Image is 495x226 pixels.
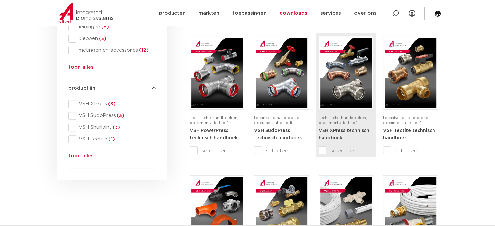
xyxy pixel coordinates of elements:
strong: VSH XPress technisch handboek [319,128,369,140]
span: technische handboeken, documentatie | pdf [190,116,238,125]
span: VSH SudoPress [76,113,156,119]
label: selecteer [319,147,373,154]
strong: VSH Tectite technisch handboek [383,128,435,140]
img: VSH-Tectite_A4TM_5009376-2024-2.0_NL-pdf.jpg [385,38,436,108]
span: leidingen [76,24,156,30]
img: VSH-SudoPress_A4TM_5001604-2023-3.0_NL-pdf.jpg [256,38,307,108]
span: technische handboeken, documentatie | pdf [254,116,303,125]
a: VSH Tectite technisch handboek [383,128,435,140]
h4: productlijn [68,85,156,92]
label: selecteer [190,147,244,154]
span: (12) [138,48,149,53]
button: toon alles [68,63,94,74]
img: VSH-PowerPress_A4TM_5008817_2024_3.1_NL-pdf.jpg [191,38,243,108]
div: VSH Tectite(1) [68,135,156,143]
span: (3) [112,125,120,130]
span: (3) [98,36,106,41]
img: VSH-XPress_A4TM_5008762_2025_4.1_NL-pdf.jpg [320,38,372,108]
div: metingen en accessoires(12) [68,47,156,54]
span: VSH Shurjoint [76,124,156,131]
span: technische handboeken, documentatie | pdf [383,116,432,125]
button: toon alles [68,152,94,163]
span: metingen en accessoires [76,47,156,54]
span: (1) [107,137,115,141]
div: kleppen(3) [68,35,156,43]
span: technische handboeken, documentatie | pdf [319,116,367,125]
a: VSH SudoPress technisch handboek [254,128,302,140]
span: (3) [116,113,124,118]
label: selecteer [254,147,309,154]
a: VSH PowerPress technisch handboek [190,128,238,140]
span: VSH Tectite [76,136,156,142]
div: leidingen(6) [68,23,156,31]
label: selecteer [383,147,438,154]
span: (3) [107,101,116,106]
strong: VSH SudoPress technisch handboek [254,128,302,140]
span: (6) [100,24,109,29]
div: VSH Shurjoint(3) [68,124,156,131]
strong: VSH PowerPress technisch handboek [190,128,238,140]
a: VSH XPress technisch handboek [319,128,369,140]
span: kleppen [76,35,156,42]
div: VSH XPress(3) [68,100,156,108]
div: VSH SudoPress(3) [68,112,156,120]
span: VSH XPress [76,101,156,107]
